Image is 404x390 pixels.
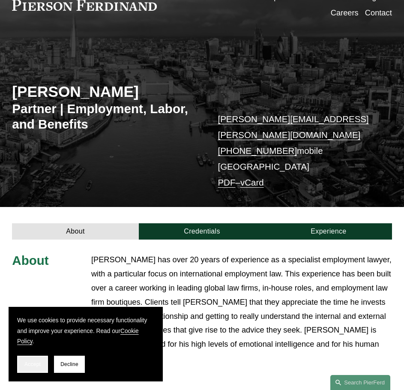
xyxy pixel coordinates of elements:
a: vCard [240,177,264,187]
a: PDF [218,177,235,187]
a: Credentials [139,223,265,240]
button: Read More [91,366,392,388]
button: Accept [17,356,48,373]
h2: [PERSON_NAME] [12,83,202,101]
button: Decline [54,356,85,373]
a: Contact [365,5,392,21]
h3: Partner | Employment, Labor, and Benefits [12,101,202,132]
p: [PERSON_NAME] has over 20 years of experience as a specialist employment lawyer, with a particula... [91,253,392,366]
a: Cookie Policy [17,328,139,345]
a: Careers [331,5,359,21]
span: Accept [24,361,41,367]
span: About [12,253,48,267]
a: About [12,223,138,240]
section: Cookie banner [9,307,163,381]
p: mobile [GEOGRAPHIC_DATA] – [218,111,376,191]
span: Read More [97,372,392,381]
a: [PERSON_NAME][EMAIL_ADDRESS][PERSON_NAME][DOMAIN_NAME] [218,114,368,140]
a: Search this site [330,375,390,390]
a: Experience [265,223,392,240]
a: [PHONE_NUMBER] [218,146,297,156]
span: Decline [60,361,78,367]
p: We use cookies to provide necessary functionality and improve your experience. Read our . [17,315,154,347]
